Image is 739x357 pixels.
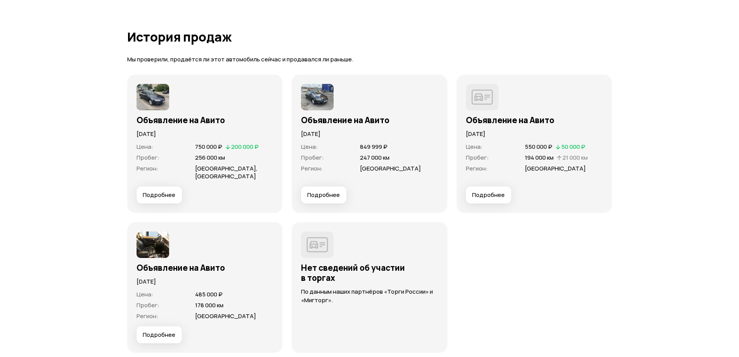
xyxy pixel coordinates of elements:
span: 256 000 км [195,153,225,162]
span: Цена : [137,143,153,151]
span: Подробнее [143,191,175,199]
span: [GEOGRAPHIC_DATA] [360,164,421,172]
span: Подробнее [307,191,340,199]
button: Подробнее [301,186,346,204]
button: Подробнее [466,186,511,204]
span: Цена : [137,290,153,298]
span: 50 000 ₽ [561,143,585,151]
h1: История продаж [127,30,612,44]
h3: Нет сведений об участии в торгах [301,263,438,283]
span: 849 999 ₽ [360,143,388,151]
p: [DATE] [137,277,273,286]
span: Регион : [301,164,323,172]
span: Пробег : [301,153,324,162]
span: 247 000 км [360,153,389,162]
p: [DATE] [301,130,438,138]
span: Пробег : [466,153,489,162]
span: 194 000 км [525,153,554,162]
h3: Объявление на Авито [466,115,603,125]
span: 200 000 ₽ [231,143,259,151]
h3: Объявление на Авито [137,115,273,125]
span: 750 000 ₽ [195,143,222,151]
p: Мы проверили, продаётся ли этот автомобиль сейчас и продавался ли раньше. [127,56,612,64]
span: [GEOGRAPHIC_DATA] [525,164,586,172]
span: 550 000 ₽ [525,143,552,151]
p: [DATE] [466,130,603,138]
h3: Объявление на Авито [137,263,273,273]
span: 485 000 ₽ [195,290,223,298]
h3: Объявление на Авито [301,115,438,125]
span: Пробег : [137,301,159,309]
span: Подробнее [472,191,505,199]
button: Подробнее [137,326,182,343]
span: Цена : [466,143,483,151]
p: По данным наших партнёров «Торги России» и «Мигторг». [301,287,438,305]
span: Цена : [301,143,318,151]
span: 21 000 км [562,153,588,162]
button: Подробнее [137,186,182,204]
p: [DATE] [137,130,273,138]
span: Регион : [137,312,158,320]
span: Пробег : [137,153,159,162]
span: [GEOGRAPHIC_DATA], [GEOGRAPHIC_DATA] [195,164,258,180]
span: Регион : [466,164,488,172]
span: Регион : [137,164,158,172]
span: Подробнее [143,331,175,339]
span: 178 000 км [195,301,223,309]
span: [GEOGRAPHIC_DATA] [195,312,256,320]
